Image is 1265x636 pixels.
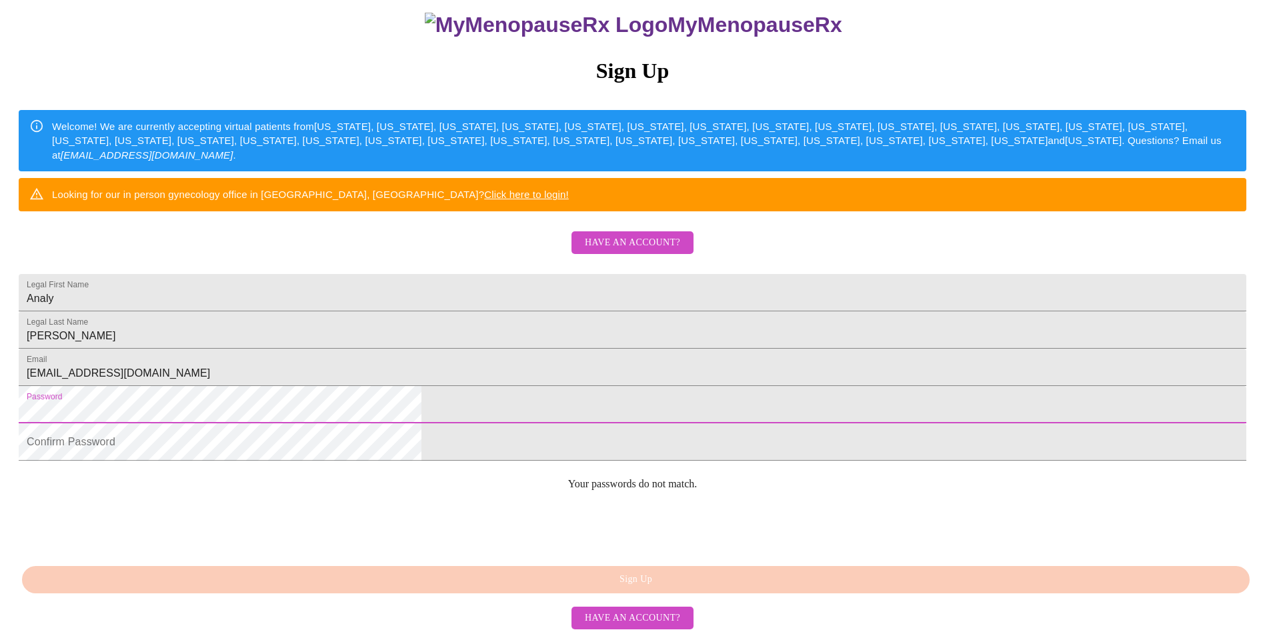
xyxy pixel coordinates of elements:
iframe: reCAPTCHA [19,501,221,553]
span: Have an account? [585,235,680,251]
span: Have an account? [585,610,680,627]
a: Click here to login! [484,189,569,200]
img: MyMenopauseRx Logo [425,13,668,37]
h3: MyMenopauseRx [21,13,1247,37]
a: Have an account? [568,611,697,622]
a: Have an account? [568,245,697,257]
div: Looking for our in person gynecology office in [GEOGRAPHIC_DATA], [GEOGRAPHIC_DATA]? [52,182,569,207]
h3: Sign Up [19,59,1246,83]
button: Have an account? [571,231,694,255]
p: Your passwords do not match. [19,478,1246,490]
button: Have an account? [571,607,694,630]
div: Welcome! We are currently accepting virtual patients from [US_STATE], [US_STATE], [US_STATE], [US... [52,114,1236,167]
em: [EMAIL_ADDRESS][DOMAIN_NAME] [61,149,233,161]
